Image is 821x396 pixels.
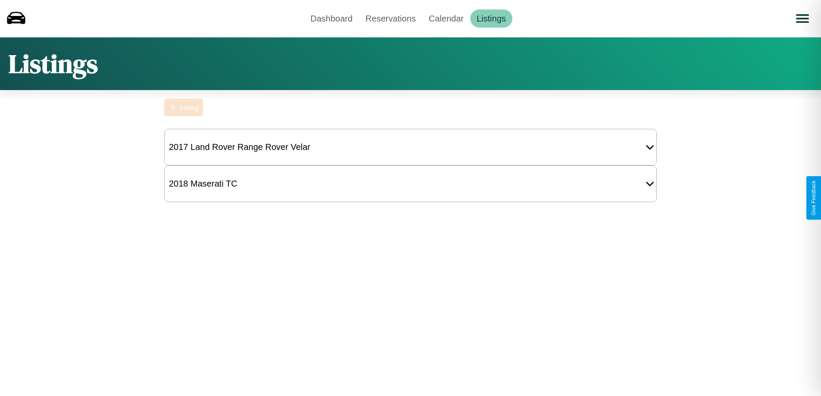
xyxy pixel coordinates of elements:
button: Listing [164,99,203,116]
div: Listing [180,104,199,111]
a: Dashboard [304,9,359,28]
h1: Listings [9,46,98,81]
button: Open menu [790,6,815,31]
a: Reservations [359,9,422,28]
a: Calendar [422,9,470,28]
a: Listings [470,9,512,28]
div: 2017 Land Rover Range Rover Velar [165,138,315,156]
div: Give Feedback [811,181,817,215]
div: 2018 Maserati TC [165,175,242,193]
